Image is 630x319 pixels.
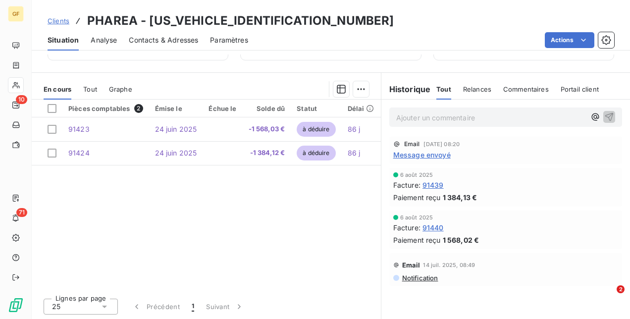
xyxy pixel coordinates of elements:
span: 86 j [348,125,361,133]
span: 14 juil. 2025, 08:49 [423,262,475,268]
span: Tout [83,85,97,93]
iframe: Intercom live chat [596,285,620,309]
button: 1 [186,296,200,317]
span: Facture : [393,222,420,233]
span: 91440 [422,222,444,233]
span: 91424 [68,149,90,157]
span: 24 juin 2025 [155,149,197,157]
span: Notification [401,274,438,282]
img: Logo LeanPay [8,297,24,313]
span: Email [402,261,420,269]
span: Clients [48,17,69,25]
div: GF [8,6,24,22]
button: Actions [545,32,594,48]
span: 6 août 2025 [400,214,433,220]
button: Suivant [200,296,250,317]
span: -1 384,12 € [249,148,285,158]
span: Contacts & Adresses [129,35,198,45]
span: [DATE] 08:20 [423,141,460,147]
span: Relances [463,85,491,93]
span: Paramètres [210,35,248,45]
span: Facture : [393,180,420,190]
div: Délai [348,105,374,112]
span: Email [404,141,420,147]
div: Émise le [155,105,197,112]
span: 91423 [68,125,90,133]
h6: Historique [381,83,431,95]
div: Échue le [209,105,236,112]
span: 91439 [422,180,444,190]
span: Graphe [109,85,132,93]
div: Solde dû [249,105,285,112]
span: à déduire [297,146,335,160]
span: 10 [16,95,27,104]
span: Analyse [91,35,117,45]
span: Portail client [561,85,599,93]
span: -1 568,03 € [249,124,285,134]
span: 86 j [348,149,361,157]
span: 1 384,13 € [443,192,477,203]
span: 24 juin 2025 [155,125,197,133]
span: 1 [192,302,194,312]
span: Commentaires [503,85,549,93]
h3: PHAREA - [US_VEHICLE_IDENTIFICATION_NUMBER] [87,12,394,30]
span: 6 août 2025 [400,172,433,178]
span: 71 [16,208,27,217]
span: 25 [52,302,60,312]
div: Pièces comptables [68,104,143,113]
button: Précédent [126,296,186,317]
span: Situation [48,35,79,45]
span: En cours [44,85,71,93]
span: Message envoyé [393,150,451,160]
span: 1 568,02 € [443,235,479,245]
div: Statut [297,105,335,112]
span: 2 [617,285,625,293]
span: à déduire [297,122,335,137]
a: Clients [48,16,69,26]
span: Tout [436,85,451,93]
span: Paiement reçu [393,192,441,203]
span: Paiement reçu [393,235,441,245]
span: 2 [134,104,143,113]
